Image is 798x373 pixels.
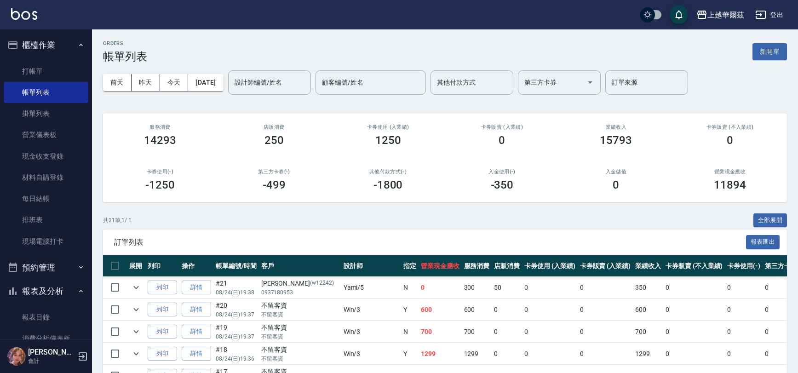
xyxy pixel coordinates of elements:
[148,347,177,361] button: 列印
[261,323,339,333] div: 不留客資
[4,256,88,280] button: 預約管理
[570,124,662,130] h2: 業績收入
[578,255,633,277] th: 卡券販賣 (入業績)
[103,74,132,91] button: 前天
[583,75,597,90] button: Open
[725,321,763,343] td: 0
[342,169,434,175] h2: 其他付款方式(-)
[216,288,257,297] p: 08/24 (日) 19:38
[401,277,419,298] td: N
[342,124,434,130] h2: 卡券使用 (入業績)
[261,355,339,363] p: 不留客資
[213,277,259,298] td: #21
[261,288,339,297] p: 0937180953
[216,355,257,363] p: 08/24 (日) 19:36
[129,303,143,316] button: expand row
[4,103,88,124] a: 掛單列表
[4,33,88,57] button: 櫃檯作業
[522,299,578,321] td: 0
[103,216,132,224] p: 共 21 筆, 1 / 1
[103,50,147,63] h3: 帳單列表
[633,321,663,343] td: 700
[129,347,143,361] button: expand row
[462,321,492,343] td: 700
[578,343,633,365] td: 0
[401,321,419,343] td: N
[216,310,257,319] p: 08/24 (日) 19:37
[522,343,578,365] td: 0
[213,321,259,343] td: #19
[28,357,75,365] p: 會計
[129,325,143,339] button: expand row
[160,74,189,91] button: 今天
[725,255,763,277] th: 卡券使用(-)
[753,213,787,228] button: 全部展開
[727,134,733,147] h3: 0
[663,321,725,343] td: 0
[462,277,492,298] td: 300
[462,343,492,365] td: 1299
[752,6,787,23] button: 登出
[492,321,522,343] td: 0
[341,299,401,321] td: Win /3
[127,255,145,277] th: 展開
[714,178,746,191] h3: 11894
[522,321,578,343] td: 0
[103,40,147,46] h2: ORDERS
[4,328,88,349] a: 消費分析儀表板
[462,299,492,321] td: 600
[401,255,419,277] th: 指定
[144,134,176,147] h3: 14293
[670,6,688,24] button: save
[261,345,339,355] div: 不留客資
[28,348,75,357] h5: [PERSON_NAME]
[578,299,633,321] td: 0
[4,82,88,103] a: 帳單列表
[725,299,763,321] td: 0
[373,178,403,191] h3: -1800
[213,299,259,321] td: #20
[613,178,619,191] h3: 0
[145,255,179,277] th: 列印
[633,299,663,321] td: 600
[7,347,26,366] img: Person
[707,9,744,21] div: 上越華爾茲
[148,303,177,317] button: 列印
[462,255,492,277] th: 服務消費
[259,255,341,277] th: 客戶
[182,281,211,295] a: 詳情
[570,169,662,175] h2: 入金儲值
[4,146,88,167] a: 現金收支登錄
[663,255,725,277] th: 卡券販賣 (不入業績)
[578,277,633,298] td: 0
[375,134,401,147] h3: 1250
[261,301,339,310] div: 不留客資
[456,169,548,175] h2: 入金使用(-)
[419,277,462,298] td: 0
[492,299,522,321] td: 0
[419,343,462,365] td: 1299
[148,325,177,339] button: 列印
[4,188,88,209] a: 每日結帳
[263,178,286,191] h3: -499
[228,169,320,175] h2: 第三方卡券(-)
[663,277,725,298] td: 0
[633,343,663,365] td: 1299
[216,333,257,341] p: 08/24 (日) 19:37
[4,209,88,230] a: 排班表
[633,277,663,298] td: 350
[261,333,339,341] p: 不留客資
[600,134,632,147] h3: 15793
[4,61,88,82] a: 打帳單
[129,281,143,294] button: expand row
[522,277,578,298] td: 0
[4,307,88,328] a: 報表目錄
[182,325,211,339] a: 詳情
[499,134,505,147] h3: 0
[310,279,334,288] p: (w12242)
[261,279,339,288] div: [PERSON_NAME]
[4,124,88,145] a: 營業儀表板
[114,124,206,130] h3: 服務消費
[401,343,419,365] td: Y
[264,134,284,147] h3: 250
